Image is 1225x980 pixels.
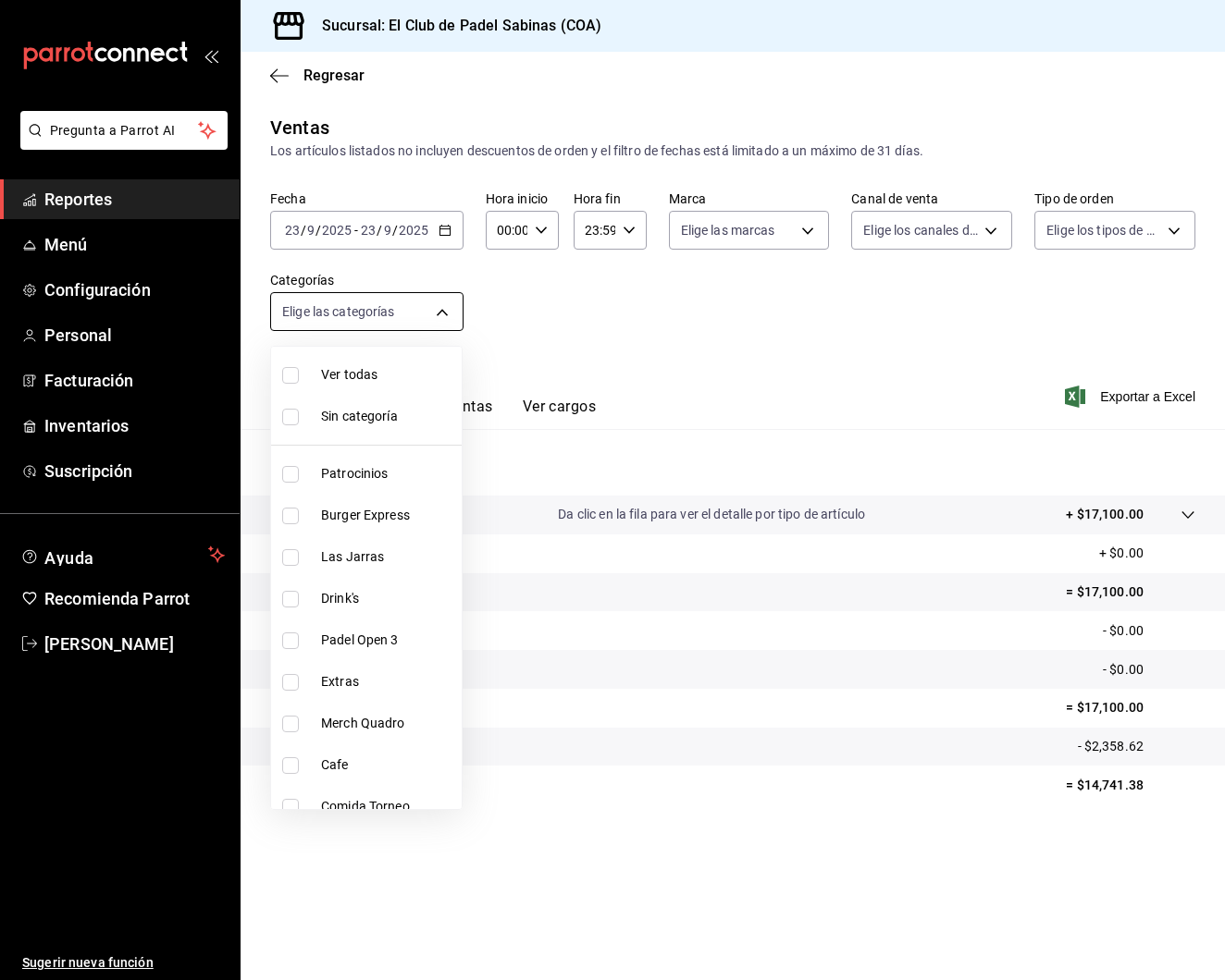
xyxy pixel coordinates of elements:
span: Cafe [321,755,454,775]
span: Merch Quadro [321,714,454,733]
span: Patrocinios [321,464,454,484]
span: Sin categoría [321,407,454,426]
span: Las Jarras [321,547,454,567]
span: Ver todas [321,365,454,385]
span: Drink's [321,589,454,608]
span: Extras [321,672,454,692]
span: Burger Express [321,506,454,525]
span: Comida Torneo [321,797,454,816]
span: Padel Open 3 [321,631,454,650]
